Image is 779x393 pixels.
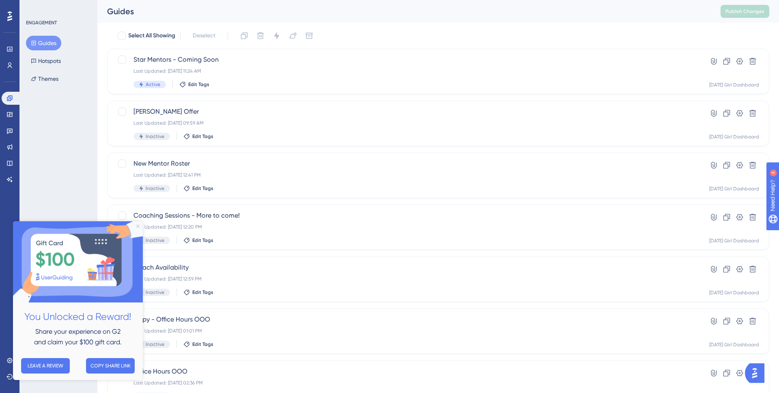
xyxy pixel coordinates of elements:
div: Last Updated: [DATE] 11:24 AM [133,68,678,74]
button: Edit Tags [183,289,213,296]
h2: You Unlocked a Reward! [6,88,123,104]
div: [DATE] Girl Dashboard [709,134,759,140]
div: [DATE] Girl Dashboard [709,82,759,88]
span: Edit Tags [192,237,213,244]
button: Edit Tags [183,237,213,244]
button: Edit Tags [183,133,213,140]
button: COPY SHARE LINK [73,137,122,152]
button: Edit Tags [183,185,213,192]
span: Inactive [146,341,164,348]
span: Inactive [146,237,164,244]
div: Close Preview [123,3,127,6]
div: Last Updated: [DATE] 09:59 AM [133,120,678,126]
button: Hotspots [26,54,66,68]
span: Active [146,81,160,88]
button: LEAVE A REVIEW [8,137,57,152]
span: Star Mentors - Coming Soon [133,55,678,65]
span: Inactive [146,289,164,296]
span: Copy - Office Hours OOO [133,315,678,324]
div: [DATE] Girl Dashboard [709,341,759,348]
span: Need Help? [19,2,51,12]
span: Share your experience on G2 [22,106,108,114]
span: Edit Tags [188,81,209,88]
div: 4 [56,4,59,11]
span: Edit Tags [192,289,213,296]
span: Office Hours OOO [133,367,678,376]
span: Deselect [193,31,215,41]
div: Last Updated: [DATE] 12:59 PM [133,276,678,282]
div: Last Updated: [DATE] 12:20 PM [133,224,678,230]
span: Inactive [146,133,164,140]
span: Edit Tags [192,185,213,192]
button: Deselect [185,28,223,43]
span: Edit Tags [192,133,213,140]
button: Guides [26,36,61,50]
span: [PERSON_NAME] Offer [133,107,678,117]
span: Publish Changes [725,8,764,15]
span: Coaching Sessions - More to come! [133,211,678,220]
button: Edit Tags [183,341,213,348]
button: Edit Tags [179,81,209,88]
div: Last Updated: [DATE] 02:36 PM [133,380,678,386]
span: Inactive [146,185,164,192]
span: Edit Tags [192,341,213,348]
button: Themes [26,71,63,86]
span: Coach Availability [133,263,678,272]
span: and claim your $100 gift card. [21,117,109,125]
div: [DATE] Girl Dashboard [709,238,759,244]
span: Select All Showing [128,31,175,41]
div: Last Updated: [DATE] 12:41 PM [133,172,678,178]
div: ENGAGEMENT [26,19,57,26]
div: Guides [107,6,700,17]
div: [DATE] Girl Dashboard [709,289,759,296]
span: New Mentor Roster [133,159,678,168]
button: Publish Changes [721,5,769,18]
div: Last Updated: [DATE] 01:01 PM [133,328,678,334]
div: [DATE] Girl Dashboard [709,186,759,192]
iframe: UserGuiding AI Assistant Launcher [745,361,769,385]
